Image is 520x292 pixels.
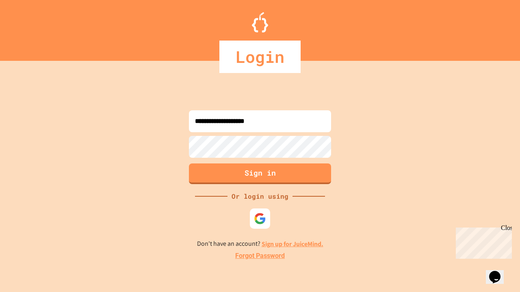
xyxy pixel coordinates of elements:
div: Chat with us now!Close [3,3,56,52]
iframe: chat widget [486,260,512,284]
div: Or login using [227,191,292,201]
img: Logo.svg [252,12,268,32]
p: Don't have an account? [197,239,323,249]
button: Sign in [189,163,331,184]
img: google-icon.svg [254,213,266,225]
a: Forgot Password [235,251,285,261]
a: Sign up for JuiceMind. [262,240,323,248]
iframe: chat widget [453,224,512,259]
div: Login [219,41,301,73]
